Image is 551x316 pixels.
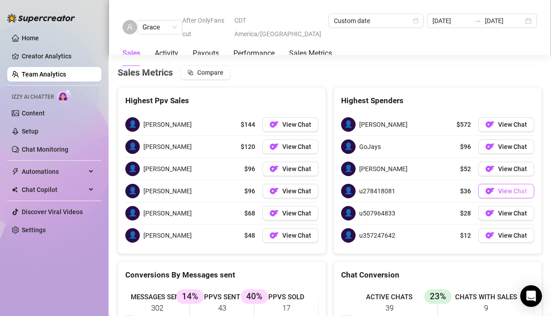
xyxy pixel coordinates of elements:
[334,14,418,28] span: Custom date
[12,93,54,101] span: Izzy AI Chatter
[262,228,318,243] button: OFView Chat
[460,230,471,240] span: $12
[241,120,255,129] span: $144
[498,121,527,128] span: View Chat
[123,48,140,59] div: Sales
[289,48,332,59] div: Sales Metrics
[127,24,133,30] span: user
[341,269,534,281] div: Chat Conversion
[12,187,18,193] img: Chat Copilot
[262,117,318,132] button: OFView Chat
[22,164,86,179] span: Automations
[485,142,494,151] img: OF
[7,14,75,23] img: logo-BBDzfeDw.svg
[359,186,395,196] span: u278418081
[485,209,494,218] img: OF
[262,206,318,220] button: OFView Chat
[478,117,534,132] button: OFView Chat
[485,187,494,196] img: OF
[282,210,311,217] span: View Chat
[182,14,229,41] span: After OnlyFans cut
[341,117,356,132] span: 👤
[270,231,279,240] img: OF
[460,186,471,196] span: $36
[498,165,527,172] span: View Chat
[125,206,140,220] span: 👤
[520,285,542,307] div: Open Intercom Messenger
[22,34,39,42] a: Home
[180,65,231,80] button: Compare
[125,117,140,132] span: 👤
[478,162,534,176] button: OFView Chat
[22,128,38,135] a: Setup
[262,184,318,198] button: OFView Chat
[498,210,527,217] span: View Chat
[270,209,279,218] img: OF
[22,49,94,63] a: Creator Analytics
[57,89,71,102] img: AI Chatter
[270,120,279,129] img: OF
[478,184,534,198] button: OFView Chat
[282,165,311,172] span: View Chat
[359,164,408,174] span: [PERSON_NAME]
[22,182,86,197] span: Chat Copilot
[143,230,192,240] span: [PERSON_NAME]
[12,168,19,175] span: thunderbolt
[22,226,46,234] a: Settings
[234,14,323,41] span: CDT America/[GEOGRAPHIC_DATA]
[485,16,523,26] input: End date
[485,164,494,173] img: OF
[22,71,66,78] a: Team Analytics
[341,228,356,243] span: 👤
[155,48,178,59] div: Activity
[143,120,192,129] span: [PERSON_NAME]
[125,162,140,176] span: 👤
[359,208,395,218] span: u507964833
[125,139,140,154] span: 👤
[262,162,318,176] button: OFView Chat
[270,164,279,173] img: OF
[478,139,534,154] a: OFView Chat
[498,232,527,239] span: View Chat
[432,16,471,26] input: Start date
[143,142,192,152] span: [PERSON_NAME]
[244,230,255,240] span: $48
[187,69,194,76] span: block
[460,208,471,218] span: $28
[22,208,83,215] a: Discover Viral Videos
[143,186,192,196] span: [PERSON_NAME]
[125,95,318,107] div: Highest Ppv Sales
[498,187,527,195] span: View Chat
[282,121,311,128] span: View Chat
[478,228,534,243] button: OFView Chat
[359,120,408,129] span: [PERSON_NAME]
[413,18,418,24] span: calendar
[282,187,311,195] span: View Chat
[233,48,275,59] div: Performance
[485,231,494,240] img: OF
[262,139,318,154] button: OFView Chat
[22,110,45,117] a: Content
[341,162,356,176] span: 👤
[359,230,395,240] span: u357247642
[474,17,481,24] span: to
[456,120,471,129] span: $572
[478,206,534,220] a: OFView Chat
[270,142,279,151] img: OF
[341,95,534,107] div: Highest Spenders
[143,208,192,218] span: [PERSON_NAME]
[460,164,471,174] span: $52
[125,228,140,243] span: 👤
[125,184,140,198] span: 👤
[341,139,356,154] span: 👤
[241,142,255,152] span: $120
